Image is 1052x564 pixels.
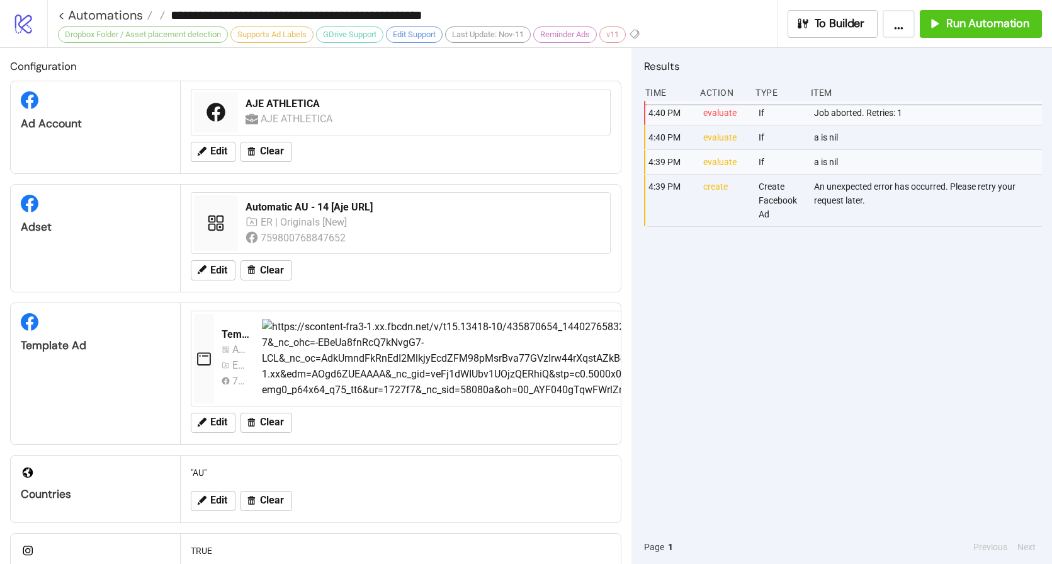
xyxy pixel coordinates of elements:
div: evaluate [702,101,749,125]
button: Run Automation [920,10,1042,38]
div: AJE ATHLETICA [261,111,335,127]
img: https://scontent-fra3-1.xx.fbcdn.net/v/t15.13418-10/435870654_1440276583275395_612712012732752369... [262,319,921,398]
div: An unexpected error has occurred. Please retry your request later. [813,175,1045,226]
span: Page [644,540,664,554]
div: ER | Originals [New] [232,357,246,373]
div: Create Facebook Ad [757,175,804,226]
div: create [702,175,749,226]
span: Edit [210,146,227,157]
button: To Builder [788,10,878,38]
div: Automatic AU 7 [232,342,246,357]
div: Ad Account [21,117,170,131]
div: a is nil [813,150,1045,174]
div: If [757,101,804,125]
div: If [757,125,804,149]
div: Item [810,81,1042,105]
div: Reminder Ads [533,26,597,43]
span: Clear [260,495,284,506]
div: 759800768847652 [261,230,348,246]
div: "AU" [186,461,616,485]
button: Edit [191,260,235,280]
button: Next [1014,540,1039,554]
h2: Configuration [10,58,621,74]
span: Edit [210,495,227,506]
div: Job aborted. Retries: 1 [813,101,1045,125]
button: Previous [970,540,1011,554]
div: 4:40 PM [647,125,694,149]
a: < Automations [58,9,152,21]
div: Countries [21,487,170,502]
div: Action [699,81,745,105]
div: ER | Originals [New] [261,214,349,230]
button: Clear [240,142,292,162]
span: Clear [260,265,284,276]
div: evaluate [702,125,749,149]
button: Clear [240,491,292,511]
div: Template Kitchn2 [222,328,252,342]
button: Clear [240,413,292,433]
div: 4:39 PM [647,175,694,226]
span: Clear [260,146,284,157]
button: 1 [664,540,677,554]
span: Run Automation [946,16,1029,31]
div: Time [644,81,691,105]
div: a is nil [813,125,1045,149]
div: Adset [21,220,170,234]
div: Last Update: Nov-11 [445,26,531,43]
div: Template Ad [21,338,170,353]
div: evaluate [702,150,749,174]
div: Type [754,81,801,105]
button: Edit [191,491,235,511]
div: TRUE [186,539,616,563]
div: GDrive Support [316,26,383,43]
div: Automatic AU - 14 [Aje URL] [246,200,602,214]
div: 4:39 PM [647,150,694,174]
button: Edit [191,142,235,162]
div: If [757,150,804,174]
button: Edit [191,413,235,433]
button: Clear [240,260,292,280]
h2: Results [644,58,1042,74]
div: 4:40 PM [647,101,694,125]
div: Supports Ad Labels [230,26,314,43]
div: Edit Support [386,26,443,43]
span: Edit [210,265,227,276]
span: Edit [210,417,227,428]
div: v11 [599,26,626,43]
span: Clear [260,417,284,428]
span: To Builder [815,16,865,31]
div: Dropbox Folder / Asset placement detection [58,26,228,43]
div: 759800768847652 [232,373,246,389]
div: AJE ATHLETICA [246,97,602,111]
button: ... [883,10,915,38]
